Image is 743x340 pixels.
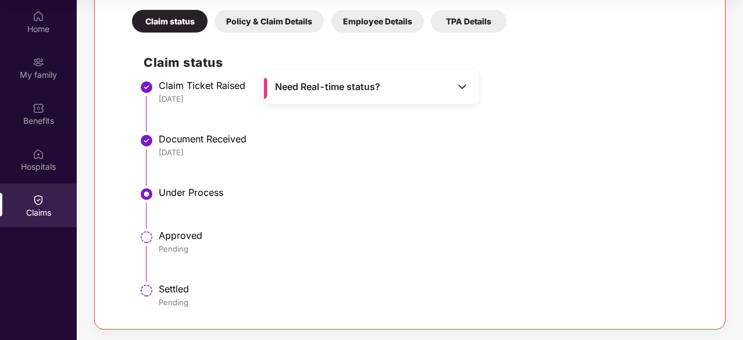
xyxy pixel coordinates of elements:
div: Policy & Claim Details [215,10,324,33]
img: svg+xml;base64,PHN2ZyBpZD0iU3RlcC1QZW5kaW5nLTMyeDMyIiB4bWxucz0iaHR0cDovL3d3dy53My5vcmcvMjAwMC9zdm... [140,284,153,298]
img: svg+xml;base64,PHN2ZyBpZD0iU3RlcC1Eb25lLTMyeDMyIiB4bWxucz0iaHR0cDovL3d3dy53My5vcmcvMjAwMC9zdmciIH... [140,80,153,94]
div: [DATE] [159,94,699,104]
img: svg+xml;base64,PHN2ZyBpZD0iU3RlcC1BY3RpdmUtMzJ4MzIiIHhtbG5zPSJodHRwOi8vd3d3LnczLm9yZy8yMDAwL3N2Zy... [140,187,153,201]
img: svg+xml;base64,PHN2ZyBpZD0iQmVuZWZpdHMiIHhtbG5zPSJodHRwOi8vd3d3LnczLm9yZy8yMDAwL3N2ZyIgd2lkdGg9Ij... [33,102,44,114]
img: svg+xml;base64,PHN2ZyBpZD0iSG9tZSIgeG1sbnM9Imh0dHA6Ly93d3cudzMub3JnLzIwMDAvc3ZnIiB3aWR0aD0iMjAiIG... [33,10,44,22]
div: Approved [159,230,699,241]
div: Claim Ticket Raised [159,80,699,91]
div: TPA Details [431,10,506,33]
div: [DATE] [159,147,699,158]
img: Toggle Icon [456,81,468,92]
h2: Claim status [144,53,699,72]
div: Pending [159,297,699,307]
img: svg+xml;base64,PHN2ZyBpZD0iU3RlcC1QZW5kaW5nLTMyeDMyIiB4bWxucz0iaHR0cDovL3d3dy53My5vcmcvMjAwMC9zdm... [140,230,153,244]
span: Need Real-time status? [275,81,380,93]
img: svg+xml;base64,PHN2ZyBpZD0iQ2xhaW0iIHhtbG5zPSJodHRwOi8vd3d3LnczLm9yZy8yMDAwL3N2ZyIgd2lkdGg9IjIwIi... [33,194,44,206]
img: svg+xml;base64,PHN2ZyBpZD0iU3RlcC1Eb25lLTMyeDMyIiB4bWxucz0iaHR0cDovL3d3dy53My5vcmcvMjAwMC9zdmciIH... [140,134,153,148]
img: svg+xml;base64,PHN2ZyBpZD0iSG9zcGl0YWxzIiB4bWxucz0iaHR0cDovL3d3dy53My5vcmcvMjAwMC9zdmciIHdpZHRoPS... [33,148,44,160]
img: svg+xml;base64,PHN2ZyB3aWR0aD0iMjAiIGhlaWdodD0iMjAiIHZpZXdCb3g9IjAgMCAyMCAyMCIgZmlsbD0ibm9uZSIgeG... [33,56,44,68]
div: Under Process [159,187,699,198]
div: Employee Details [331,10,424,33]
div: Pending [159,244,699,254]
div: Document Received [159,133,699,145]
div: Claim status [132,10,208,33]
div: Settled [159,283,699,295]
